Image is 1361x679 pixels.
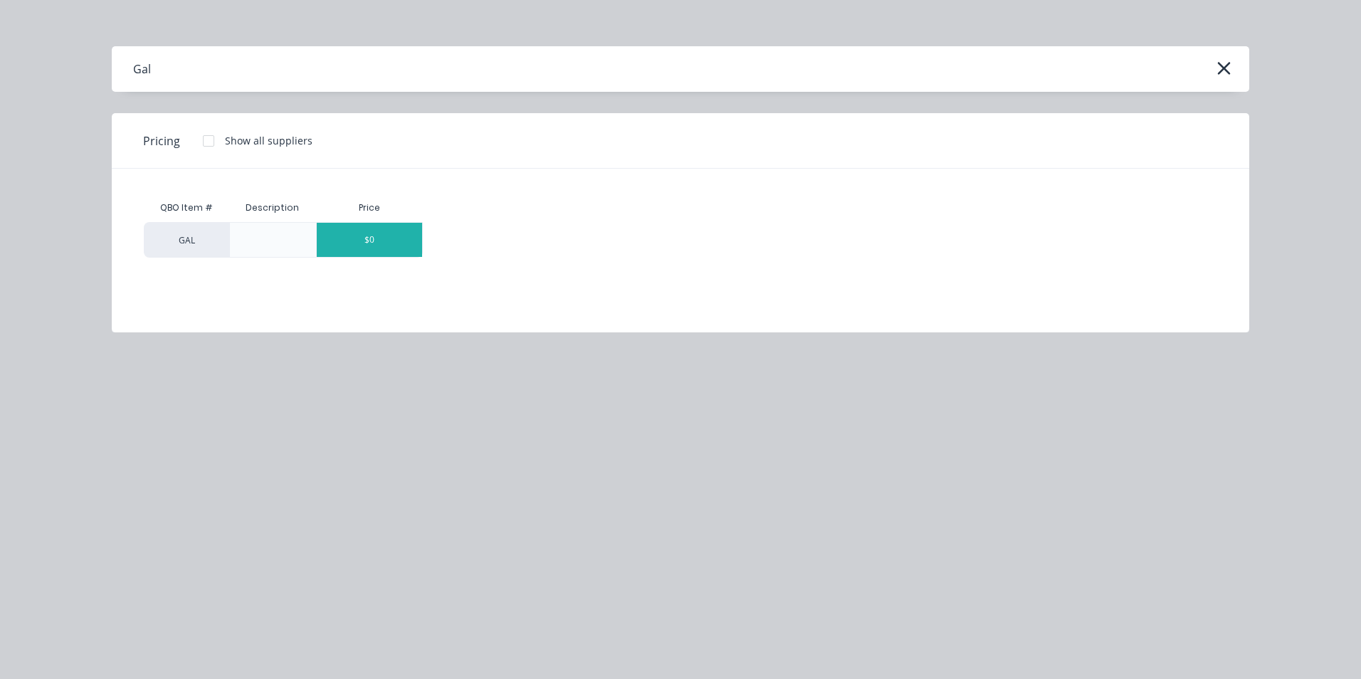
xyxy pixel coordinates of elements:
[317,223,422,257] div: $0
[133,60,151,78] div: Gal
[225,133,312,148] div: Show all suppliers
[144,194,229,222] div: QBO Item #
[144,222,229,258] div: GAL
[316,194,423,222] div: Price
[234,190,310,226] div: Description
[143,132,180,149] span: Pricing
